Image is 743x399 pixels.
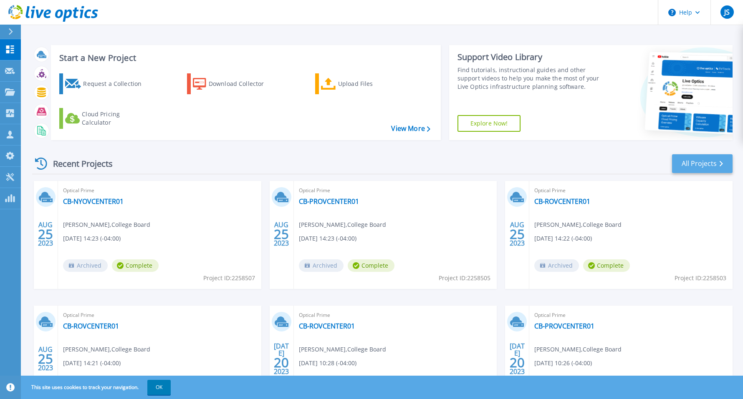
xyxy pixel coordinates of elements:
a: CB-ROVCENTER01 [534,197,590,206]
span: Complete [583,259,630,272]
a: Request a Collection [59,73,152,94]
span: JS [724,9,730,15]
div: Support Video Library [457,52,601,63]
span: 25 [274,231,289,238]
span: Optical Prime [299,311,492,320]
div: Upload Files [338,75,405,92]
span: [DATE] 14:23 (-04:00) [63,234,121,243]
span: Complete [348,259,394,272]
h3: Start a New Project [59,53,430,63]
span: [PERSON_NAME] , College Board [63,220,150,229]
span: 20 [274,359,289,366]
a: CB-PROVCENTER01 [534,322,594,330]
div: AUG 2023 [509,219,525,249]
span: Archived [534,259,579,272]
a: Download Collector [187,73,280,94]
div: Request a Collection [83,75,150,92]
div: Find tutorials, instructional guides and other support videos to help you make the most of your L... [457,66,601,91]
a: View More [391,125,430,133]
span: Optical Prime [534,311,728,320]
span: [PERSON_NAME] , College Board [299,220,386,229]
span: This site uses cookies to track your navigation. [23,380,171,395]
div: Download Collector [209,75,275,92]
span: 25 [38,355,53,362]
div: [DATE] 2023 [273,344,289,374]
span: 25 [38,231,53,238]
span: [PERSON_NAME] , College Board [63,345,150,354]
div: Recent Projects [32,153,124,174]
a: Explore Now! [457,115,521,132]
span: [DATE] 14:21 (-04:00) [63,359,121,368]
a: CB-ROVCENTER01 [63,322,119,330]
div: Cloud Pricing Calculator [82,110,149,127]
span: [DATE] 14:23 (-04:00) [299,234,356,243]
span: Archived [299,259,344,272]
a: All Projects [672,154,733,173]
span: Optical Prime [534,186,728,195]
div: AUG 2023 [273,219,289,249]
div: AUG 2023 [38,344,53,374]
div: AUG 2023 [38,219,53,249]
a: Cloud Pricing Calculator [59,108,152,129]
button: OK [147,380,171,395]
span: Archived [63,259,108,272]
span: Complete [112,259,159,272]
a: CB-PROVCENTER01 [299,197,359,206]
span: 20 [510,359,525,366]
span: [PERSON_NAME] , College Board [534,345,622,354]
span: [DATE] 10:28 (-04:00) [299,359,356,368]
span: 25 [510,231,525,238]
span: [DATE] 10:26 (-04:00) [534,359,592,368]
span: [PERSON_NAME] , College Board [299,345,386,354]
a: CB-ROVCENTER01 [299,322,355,330]
a: Upload Files [315,73,408,94]
span: [PERSON_NAME] , College Board [534,220,622,229]
span: Optical Prime [63,186,256,195]
span: Optical Prime [299,186,492,195]
a: CB-NYOVCENTER01 [63,197,124,206]
div: [DATE] 2023 [509,344,525,374]
span: Project ID: 2258503 [675,274,726,283]
span: Optical Prime [63,311,256,320]
span: Project ID: 2258505 [439,274,490,283]
span: Project ID: 2258507 [203,274,255,283]
span: [DATE] 14:22 (-04:00) [534,234,592,243]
